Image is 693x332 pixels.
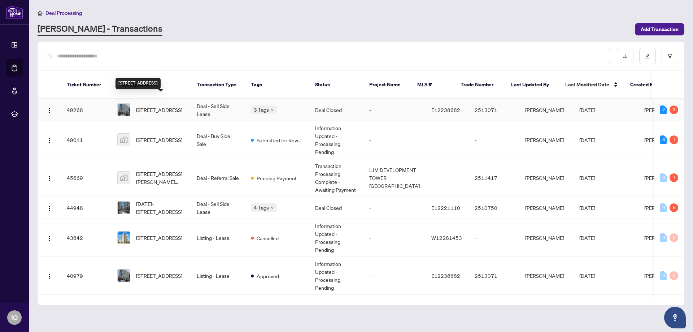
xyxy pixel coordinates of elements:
[270,206,274,210] span: down
[245,71,309,99] th: Tags
[38,10,43,16] span: home
[136,272,182,280] span: [STREET_ADDRESS]
[469,257,519,295] td: 2513071
[469,121,519,159] td: -
[309,197,363,219] td: Deal Closed
[61,159,112,197] td: 45669
[254,203,269,212] span: 4 Tags
[191,99,245,121] td: Deal - Sell Side Lease
[44,172,55,184] button: Logo
[191,121,245,159] td: Deal - Buy Side Sale
[670,135,678,144] div: 1
[136,200,185,216] span: [DATE]-[STREET_ADDRESS]
[645,53,650,59] span: edit
[670,233,678,242] div: 0
[363,99,426,121] td: -
[191,219,245,257] td: Listing - Lease
[670,173,678,182] div: 1
[639,48,656,64] button: edit
[47,273,52,279] img: Logo
[579,234,595,241] span: [DATE]
[579,272,595,279] span: [DATE]
[11,312,18,323] span: IO
[662,48,678,64] button: filter
[309,71,363,99] th: Status
[191,71,245,99] th: Transaction Type
[61,99,112,121] td: 49268
[44,104,55,116] button: Logo
[61,219,112,257] td: 43642
[270,108,274,112] span: down
[660,135,667,144] div: 3
[519,159,574,197] td: [PERSON_NAME]
[191,159,245,197] td: Deal - Referral Sale
[47,138,52,143] img: Logo
[431,107,460,113] span: E12238682
[363,159,426,197] td: LJM DEVELOPMENT TOWER [GEOGRAPHIC_DATA]
[667,53,672,59] span: filter
[505,71,559,99] th: Last Updated By
[565,81,609,89] span: Last Modified Date
[118,134,130,146] img: thumbnail-img
[61,71,112,99] th: Ticket Number
[118,104,130,116] img: thumbnail-img
[670,271,678,280] div: 0
[44,270,55,281] button: Logo
[47,108,52,113] img: Logo
[44,134,55,146] button: Logo
[644,234,683,241] span: [PERSON_NAME]
[61,197,112,219] td: 44948
[519,219,574,257] td: [PERSON_NAME]
[38,23,162,36] a: [PERSON_NAME] - Transactions
[469,99,519,121] td: 2513071
[641,23,679,35] span: Add Transaction
[118,202,130,214] img: thumbnail-img
[431,204,460,211] span: E12221110
[644,204,683,211] span: [PERSON_NAME]
[644,137,683,143] span: [PERSON_NAME]
[411,71,455,99] th: MLS #
[469,219,519,257] td: -
[45,10,82,16] span: Deal Processing
[559,71,624,99] th: Last Modified Date
[309,121,363,159] td: Information Updated - Processing Pending
[431,272,460,279] span: E12238682
[363,121,426,159] td: -
[363,71,411,99] th: Project Name
[579,204,595,211] span: [DATE]
[44,232,55,243] button: Logo
[363,197,426,219] td: -
[660,105,667,114] div: 2
[309,99,363,121] td: Deal Closed
[579,137,595,143] span: [DATE]
[644,174,683,181] span: [PERSON_NAME]
[660,173,667,182] div: 0
[6,5,23,19] img: logo
[118,172,130,184] img: thumbnail-img
[579,174,595,181] span: [DATE]
[660,233,667,242] div: 0
[309,159,363,197] td: Transaction Processing Complete - Awaiting Payment
[519,121,574,159] td: [PERSON_NAME]
[191,257,245,295] td: Listing - Lease
[363,219,426,257] td: -
[660,271,667,280] div: 0
[191,197,245,219] td: Deal - Sell Side Lease
[309,219,363,257] td: Information Updated - Processing Pending
[363,257,426,295] td: -
[47,176,52,181] img: Logo
[455,71,505,99] th: Trade Number
[670,105,678,114] div: 3
[431,234,462,241] span: W12281453
[623,53,628,59] span: download
[257,234,279,242] span: Cancelled
[115,78,161,89] div: [STREET_ADDRESS]
[118,270,130,282] img: thumbnail-img
[644,107,683,113] span: [PERSON_NAME]
[644,272,683,279] span: [PERSON_NAME]
[47,236,52,241] img: Logo
[61,257,112,295] td: 40979
[519,99,574,121] td: [PERSON_NAME]
[635,23,684,35] button: Add Transaction
[61,121,112,159] td: 49011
